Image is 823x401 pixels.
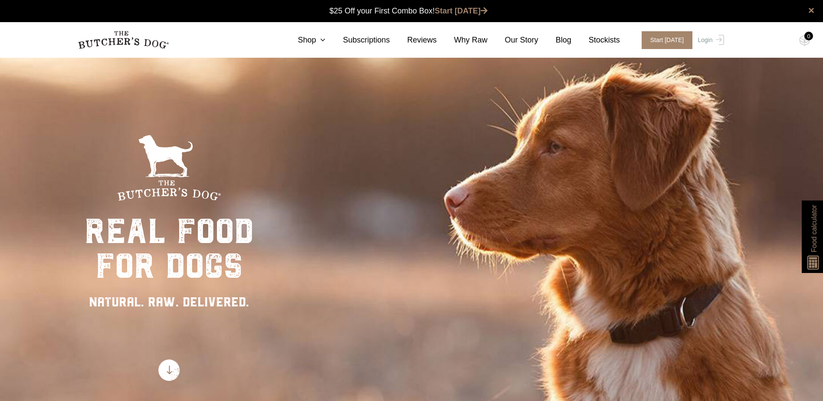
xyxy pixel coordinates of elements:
a: close [808,5,814,16]
a: Stockists [571,34,620,46]
a: Start [DATE] [435,7,488,15]
a: Reviews [390,34,437,46]
a: Subscriptions [325,34,390,46]
a: Start [DATE] [633,31,696,49]
div: 0 [804,32,813,40]
div: NATURAL. RAW. DELIVERED. [85,292,254,312]
a: Blog [538,34,571,46]
div: real food for dogs [85,214,254,283]
img: TBD_Cart-Empty.png [799,35,810,46]
span: Start [DATE] [642,31,693,49]
a: Shop [280,34,325,46]
a: Login [695,31,724,49]
span: Food calculator [809,205,819,252]
a: Our Story [488,34,538,46]
a: Why Raw [437,34,488,46]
